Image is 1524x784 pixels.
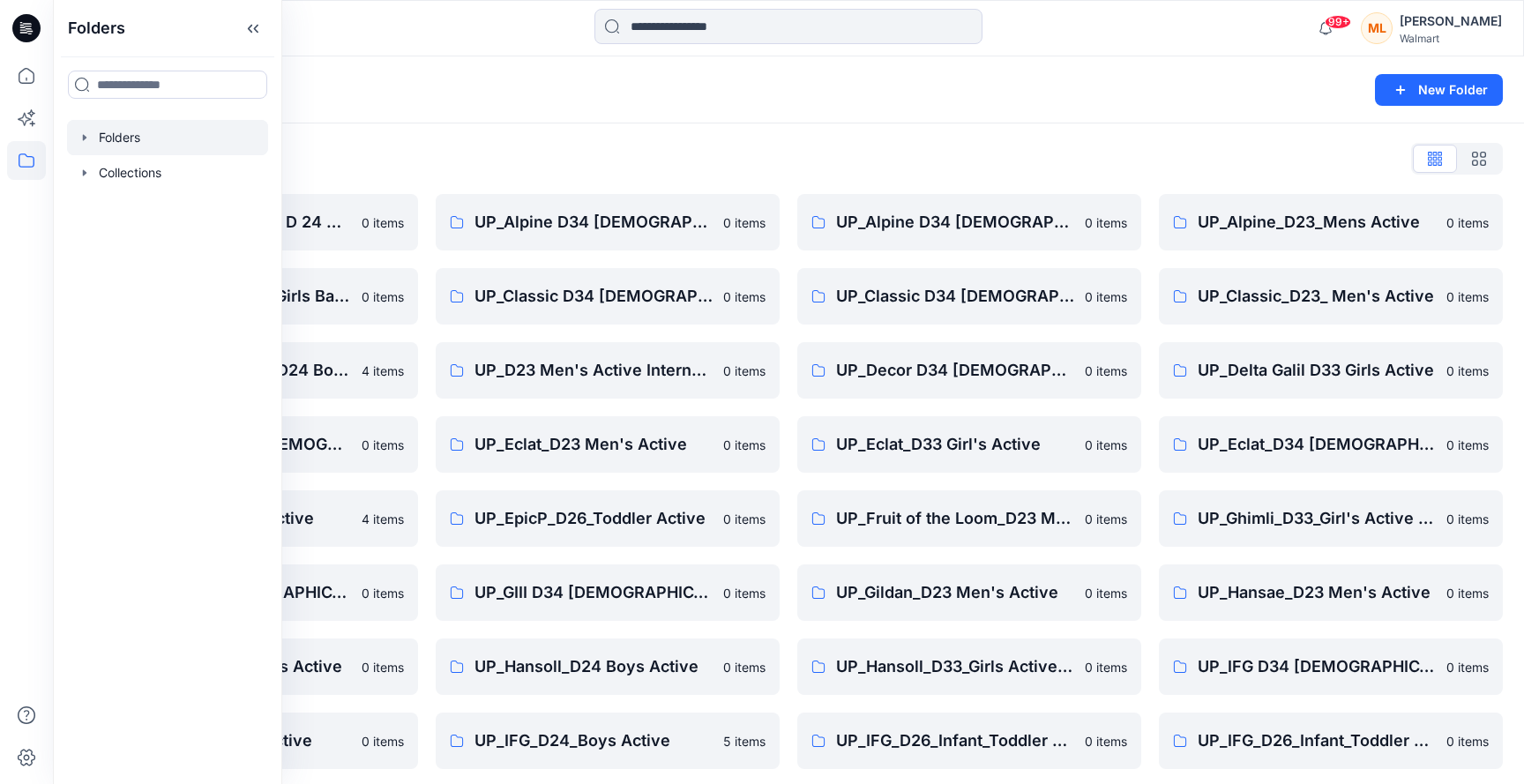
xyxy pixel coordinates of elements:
p: UP_IFG_D26_Infant_Toddler Girl [1198,728,1436,753]
a: UP_Alpine D34 [DEMOGRAPHIC_DATA] Ozark Trail Swim0 items [797,194,1141,250]
div: [PERSON_NAME] [1400,11,1502,32]
p: 0 items [362,658,404,676]
p: 0 items [1085,362,1127,380]
a: UP_Ghimli_D33_Girl's Active & Bottoms0 items [1159,490,1503,547]
a: UP_IFG_D24_Boys Active5 items [436,713,780,769]
a: UP_Hansoll_D24 Boys Active0 items [436,638,780,695]
a: UP_Classic_D23_ Men's Active0 items [1159,268,1503,325]
a: UP_IFG_D26_Infant_Toddler Boy0 items [797,713,1141,769]
a: UP_IFG D34 [DEMOGRAPHIC_DATA] Active0 items [1159,638,1503,695]
p: 0 items [362,732,404,750]
p: 0 items [1446,362,1489,380]
p: 0 items [723,584,766,602]
p: UP_IFG_D24_Boys Active [474,728,713,753]
p: 0 items [723,287,766,306]
p: 0 items [723,510,766,528]
p: UP_Decor D34 [DEMOGRAPHIC_DATA] Active [836,358,1074,383]
p: UP_IFG_D26_Infant_Toddler Boy [836,728,1074,753]
p: 0 items [1085,732,1127,750]
p: UP_Eclat_D33 Girl's Active [836,432,1074,457]
p: 0 items [723,436,766,454]
p: 0 items [1446,584,1489,602]
p: UP_D23 Men's Active Internal Team [474,358,713,383]
span: 99+ [1325,15,1351,29]
p: 0 items [362,584,404,602]
a: UP_Classic D34 [DEMOGRAPHIC_DATA] Active - Avia & AW0 items [436,268,780,325]
a: UP_Decor D34 [DEMOGRAPHIC_DATA] Active0 items [797,342,1141,399]
p: 0 items [1446,213,1489,232]
p: 0 items [1085,658,1127,676]
a: UP_Eclat_D34 [DEMOGRAPHIC_DATA] Active0 items [1159,416,1503,473]
p: UP_Classic_D23_ Men's Active [1198,284,1436,309]
p: UP_IFG D34 [DEMOGRAPHIC_DATA] Active [1198,654,1436,679]
p: UP_Eclat_D23 Men's Active [474,432,713,457]
p: 0 items [723,362,766,380]
a: UP_EpicP_D26_Toddler Active0 items [436,490,780,547]
p: UP_GIII D34 [DEMOGRAPHIC_DATA] Active - L&S [474,580,713,605]
p: UP_Classic D34 [DEMOGRAPHIC_DATA] Active - Avia & AW [474,284,713,309]
p: UP_Alpine_D23_Mens Active [1198,210,1436,235]
a: UP_GIII D34 [DEMOGRAPHIC_DATA] Active - L&S0 items [436,564,780,621]
a: UP_Hansae_D23 Men's Active0 items [1159,564,1503,621]
p: 0 items [1085,584,1127,602]
a: UP_Gildan_D23 Men's Active0 items [797,564,1141,621]
p: 0 items [1446,287,1489,306]
p: 0 items [1085,436,1127,454]
p: UP_Eclat_D34 [DEMOGRAPHIC_DATA] Active [1198,432,1436,457]
p: 0 items [1446,658,1489,676]
a: UP_Alpine D34 [DEMOGRAPHIC_DATA] Active0 items [436,194,780,250]
div: ML [1361,12,1393,44]
p: UP_Hansoll_D33_Girls Active & Bottoms [836,654,1074,679]
p: 0 items [362,436,404,454]
p: 0 items [362,287,404,306]
p: UP_Classic D34 [DEMOGRAPHIC_DATA] Active - L&S [836,284,1074,309]
p: 0 items [1085,510,1127,528]
p: 0 items [1446,510,1489,528]
button: New Folder [1375,74,1503,106]
a: UP_D23 Men's Active Internal Team0 items [436,342,780,399]
p: UP_Gildan_D23 Men's Active [836,580,1074,605]
p: 0 items [1085,287,1127,306]
a: UP_Hansoll_D33_Girls Active & Bottoms0 items [797,638,1141,695]
a: UP_Delta Galil D33 Girls Active0 items [1159,342,1503,399]
a: UP_Classic D34 [DEMOGRAPHIC_DATA] Active - L&S0 items [797,268,1141,325]
p: 0 items [1446,436,1489,454]
a: UP_Alpine_D23_Mens Active0 items [1159,194,1503,250]
p: UP_Delta Galil D33 Girls Active [1198,358,1436,383]
p: 4 items [362,510,404,528]
div: Walmart [1400,32,1502,45]
p: 4 items [362,362,404,380]
p: 0 items [1446,732,1489,750]
p: UP_EpicP_D26_Toddler Active [474,506,713,531]
p: UP_Alpine D34 [DEMOGRAPHIC_DATA] Ozark Trail Swim [836,210,1074,235]
p: 5 items [723,732,766,750]
p: UP_Ghimli_D33_Girl's Active & Bottoms [1198,506,1436,531]
p: UP_Alpine D34 [DEMOGRAPHIC_DATA] Active [474,210,713,235]
p: 0 items [1085,213,1127,232]
p: UP_Hansoll_D24 Boys Active [474,654,713,679]
a: UP_Eclat_D23 Men's Active0 items [436,416,780,473]
a: UP_Eclat_D33 Girl's Active0 items [797,416,1141,473]
p: UP_Fruit of the Loom_D23 Men's Active [836,506,1074,531]
a: UP_IFG_D26_Infant_Toddler Girl0 items [1159,713,1503,769]
p: 0 items [362,213,404,232]
p: 0 items [723,658,766,676]
p: UP_Hansae_D23 Men's Active [1198,580,1436,605]
p: 0 items [723,213,766,232]
a: UP_Fruit of the Loom_D23 Men's Active0 items [797,490,1141,547]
